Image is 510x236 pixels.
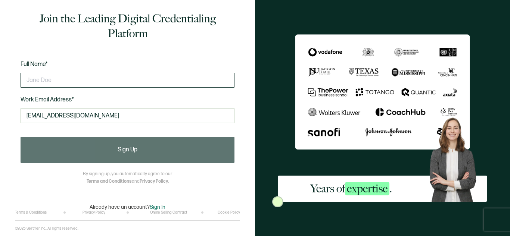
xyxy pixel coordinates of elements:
[87,179,132,184] a: Terms and Conditions
[218,210,240,215] a: Cookie Policy
[272,196,283,207] img: Sertifier Signup
[15,210,47,215] a: Terms & Conditions
[15,226,78,231] p: ©2025 Sertifier Inc.. All rights reserved.
[118,147,137,153] span: Sign Up
[21,11,234,41] h1: Join the Leading Digital Credentialing Platform
[83,210,105,215] a: Privacy Policy
[386,152,510,236] iframe: Chat Widget
[310,181,392,196] h2: Years of .
[295,34,470,149] img: Sertifier Signup - Years of <span class="strong-h">expertise</span>.
[21,73,234,88] input: Jane Doe
[83,170,172,185] p: By signing up, you automatically agree to our and .
[140,179,168,184] a: Privacy Policy
[425,113,487,201] img: Sertifier Signup - Years of <span class="strong-h">expertise</span>. Hero
[345,182,389,195] span: expertise
[150,204,165,210] span: Sign In
[21,96,74,103] span: Work Email Address*
[21,108,234,123] input: Enter your work email address
[90,204,165,210] p: Already have an account?
[21,137,234,163] button: Sign Up
[21,61,48,68] span: Full Name*
[150,210,187,215] a: Online Selling Contract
